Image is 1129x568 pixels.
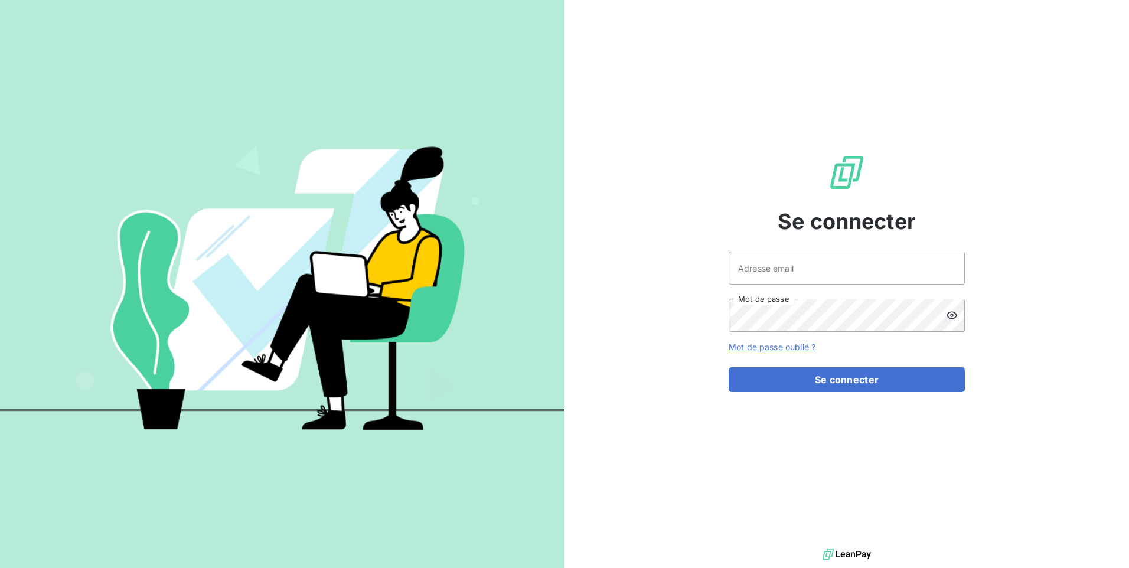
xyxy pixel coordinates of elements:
[828,154,866,191] img: Logo LeanPay
[778,205,916,237] span: Se connecter
[729,367,965,392] button: Se connecter
[729,252,965,285] input: placeholder
[729,342,815,352] a: Mot de passe oublié ?
[823,546,871,563] img: logo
